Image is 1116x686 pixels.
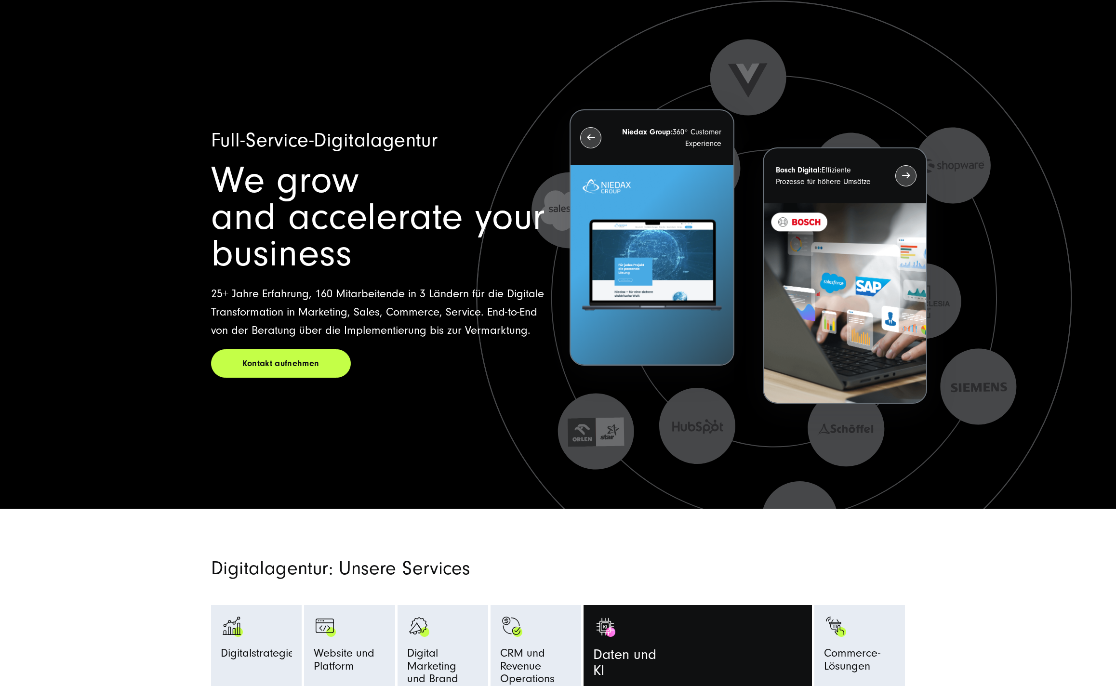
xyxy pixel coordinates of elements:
span: Commerce-Lösungen [824,647,895,677]
span: Daten und KI [593,647,656,684]
span: We grow and accelerate your business [211,159,545,275]
button: Bosch Digital:Effiziente Prozesse für höhere Umsätze BOSCH - Kundeprojekt - Digital Transformatio... [763,147,927,404]
span: Website und Platform [314,647,385,677]
h2: Digitalagentur: Unsere Services [211,557,669,580]
strong: Niedax Group: [622,128,673,136]
img: KI 1 [593,615,617,639]
p: 360° Customer Experience [619,126,721,149]
span: Full-Service-Digitalagentur [211,129,438,152]
button: Niedax Group:360° Customer Experience Letztes Projekt von Niedax. Ein Laptop auf dem die Niedax W... [570,109,734,366]
img: Letztes Projekt von Niedax. Ein Laptop auf dem die Niedax Website geöffnet ist, auf blauem Hinter... [571,165,733,365]
img: BOSCH - Kundeprojekt - Digital Transformation Agentur SUNZINET [764,203,926,403]
span: Digitalstrategie [221,647,294,664]
p: 25+ Jahre Erfahrung, 160 Mitarbeitende in 3 Ländern für die Digitale Transformation in Marketing,... [211,285,546,340]
a: Kontakt aufnehmen [211,349,351,378]
strong: Bosch Digital: [776,166,822,174]
p: Effiziente Prozesse für höhere Umsätze [776,164,878,187]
